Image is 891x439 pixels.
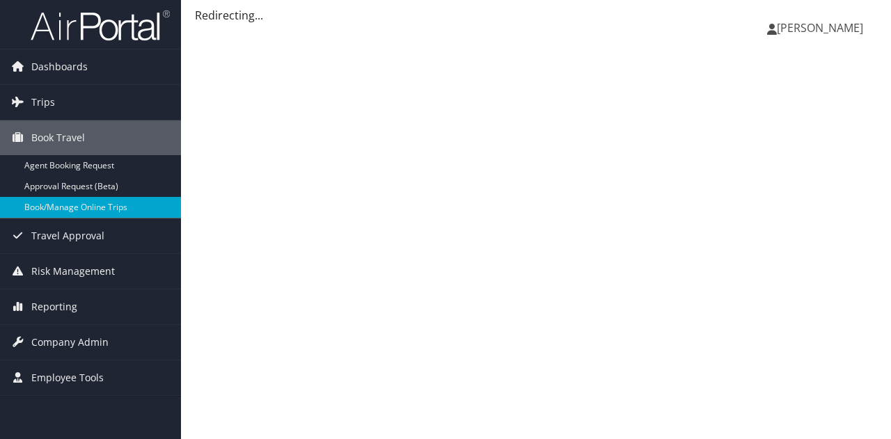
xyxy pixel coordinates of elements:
[31,254,115,289] span: Risk Management
[31,289,77,324] span: Reporting
[31,85,55,120] span: Trips
[195,7,877,24] div: Redirecting...
[31,49,88,84] span: Dashboards
[777,20,863,35] span: [PERSON_NAME]
[31,360,104,395] span: Employee Tools
[31,9,170,42] img: airportal-logo.png
[31,325,109,360] span: Company Admin
[31,218,104,253] span: Travel Approval
[31,120,85,155] span: Book Travel
[767,7,877,49] a: [PERSON_NAME]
